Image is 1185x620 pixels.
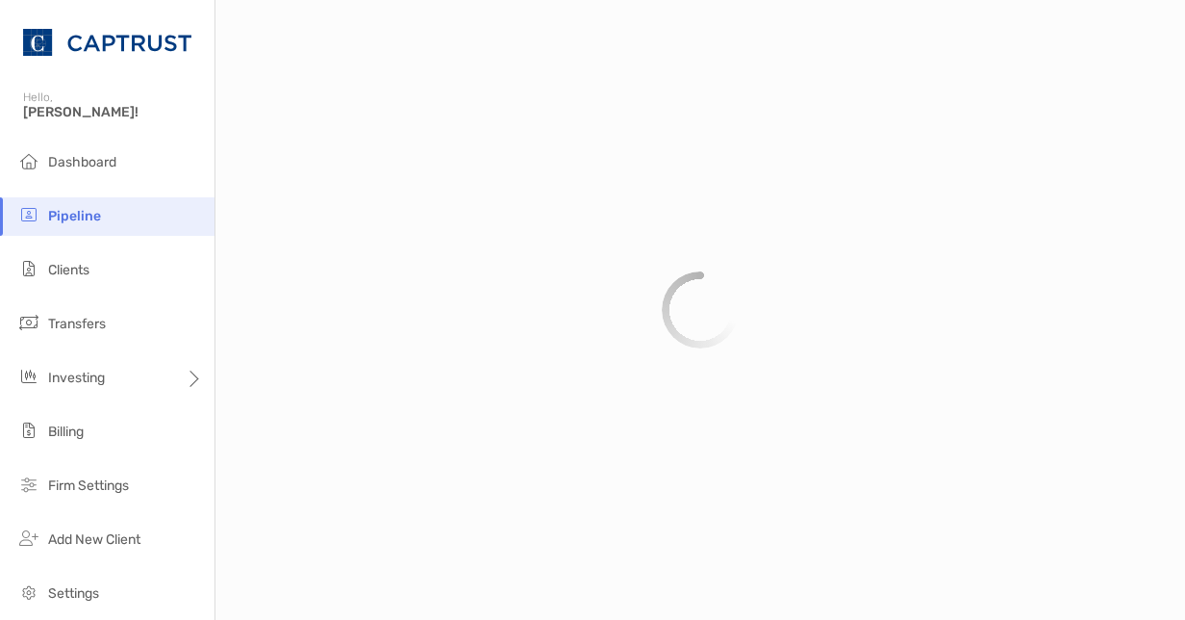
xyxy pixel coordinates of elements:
[17,257,40,280] img: clients icon
[17,149,40,172] img: dashboard icon
[17,581,40,604] img: settings icon
[48,316,106,332] span: Transfers
[48,424,84,440] span: Billing
[17,419,40,442] img: billing icon
[17,365,40,388] img: investing icon
[48,208,101,224] span: Pipeline
[48,262,89,278] span: Clients
[23,8,191,77] img: CAPTRUST Logo
[48,585,99,602] span: Settings
[17,311,40,334] img: transfers icon
[17,203,40,226] img: pipeline icon
[48,154,116,170] span: Dashboard
[48,370,105,386] span: Investing
[23,104,203,120] span: [PERSON_NAME]!
[48,531,140,548] span: Add New Client
[17,473,40,496] img: firm-settings icon
[48,478,129,494] span: Firm Settings
[17,527,40,550] img: add_new_client icon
